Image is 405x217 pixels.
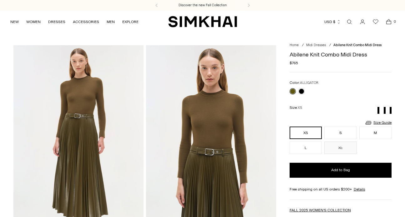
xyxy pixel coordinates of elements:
[122,15,139,29] a: EXPLORE
[306,43,326,47] a: Midi Dresses
[324,127,357,139] button: S
[392,19,397,24] span: 0
[354,186,365,192] a: Details
[359,127,392,139] button: M
[331,167,350,173] span: Add to Bag
[300,81,318,85] span: ALLIGATOR
[324,142,357,154] button: XL
[290,43,392,48] nav: breadcrumbs
[290,80,318,86] label: Color:
[290,52,392,57] h1: Abilene Knit Combo Midi Dress
[333,43,382,47] span: Abilene Knit Combo Midi Dress
[329,43,331,48] div: /
[10,15,19,29] a: NEW
[26,15,41,29] a: WOMEN
[48,15,65,29] a: DRESSES
[179,3,227,8] a: Discover the new Fall Collection
[168,16,237,28] a: SIMKHAI
[290,60,298,66] span: $765
[290,142,322,154] button: L
[107,15,115,29] a: MEN
[290,163,392,178] button: Add to Bag
[343,16,356,28] a: Open search modal
[290,43,299,47] a: Home
[290,105,302,111] label: Size:
[356,16,369,28] a: Go to the account page
[290,208,351,212] a: FALL 2025 WOMEN'S COLLECTION
[73,15,99,29] a: ACCESSORIES
[324,15,341,29] button: USD $
[365,119,392,127] a: Size Guide
[290,127,322,139] button: XS
[298,106,302,110] span: XS
[290,186,392,192] div: Free shipping on all US orders $200+
[302,43,304,48] div: /
[382,16,395,28] a: Open cart modal
[369,16,382,28] a: Wishlist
